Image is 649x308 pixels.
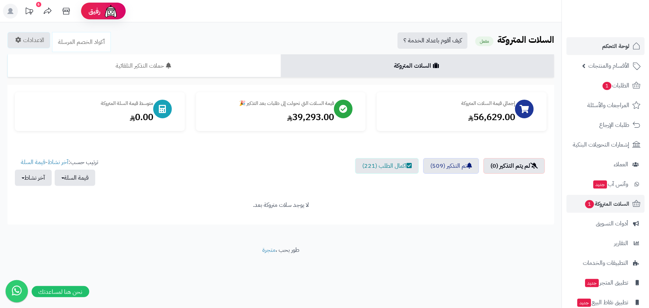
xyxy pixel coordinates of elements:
[262,246,276,254] a: متجرة
[15,201,547,209] div: لا يوجد سلات متروكة بعد.
[583,258,628,268] span: التطبيقات والخدمات
[22,111,153,123] div: 0.00
[48,158,68,167] a: آخر نشاط
[566,37,645,55] a: لوحة التحكم
[89,7,100,16] span: رفيق
[585,279,599,287] span: جديد
[15,158,98,186] ul: ترتيب حسب: -
[566,215,645,232] a: أدوات التسويق
[566,195,645,213] a: السلات المتروكة1
[566,155,645,173] a: العملاء
[566,136,645,154] a: إشعارات التحويلات البنكية
[36,2,41,7] div: 6
[21,158,45,167] a: قيمة السلة
[599,120,629,130] span: طلبات الإرجاع
[614,238,628,248] span: التقارير
[598,21,642,36] img: logo-2.png
[483,158,545,174] a: لم يتم التذكير (0)
[281,54,554,77] a: السلات المتروكة
[566,234,645,252] a: التقارير
[584,277,628,288] span: تطبيق المتجر
[566,116,645,134] a: طلبات الإرجاع
[7,54,281,77] a: حملات التذكير التلقائية
[103,4,118,19] img: ai-face.png
[588,61,629,71] span: الأقسام والمنتجات
[423,158,479,174] a: تم التذكير (509)
[566,175,645,193] a: وآتس آبجديد
[602,80,629,91] span: الطلبات
[566,77,645,94] a: الطلبات1
[566,96,645,114] a: المراجعات والأسئلة
[573,139,629,150] span: إشعارات التحويلات البنكية
[566,254,645,272] a: التطبيقات والخدمات
[15,170,52,186] button: آخر نشاط
[592,179,628,189] span: وآتس آب
[384,111,515,123] div: 56,629.00
[398,32,468,49] a: كيف أقوم باعداد الخدمة ؟
[497,33,554,46] b: السلات المتروكة
[603,82,611,90] span: 1
[384,100,515,107] div: إجمالي قيمة السلات المتروكة
[203,100,334,107] div: قيمة السلات التي تحولت إلى طلبات بعد التذكير 🎉
[7,32,50,48] a: الاعدادات
[576,297,628,308] span: تطبيق نقاط البيع
[614,159,628,170] span: العملاء
[566,274,645,292] a: تطبيق المتجرجديد
[203,111,334,123] div: 39,293.00
[593,180,607,189] span: جديد
[602,41,629,51] span: لوحة التحكم
[475,36,494,46] small: مفعل
[596,218,628,229] span: أدوات التسويق
[355,158,419,174] a: اكمال الطلب (221)
[52,32,111,52] a: أكواد الخصم المرسلة
[577,299,591,307] span: جديد
[585,200,594,208] span: 1
[584,199,629,209] span: السلات المتروكة
[20,4,38,20] a: تحديثات المنصة
[22,100,153,107] div: متوسط قيمة السلة المتروكة
[587,100,629,110] span: المراجعات والأسئلة
[55,170,95,186] button: قيمة السلة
